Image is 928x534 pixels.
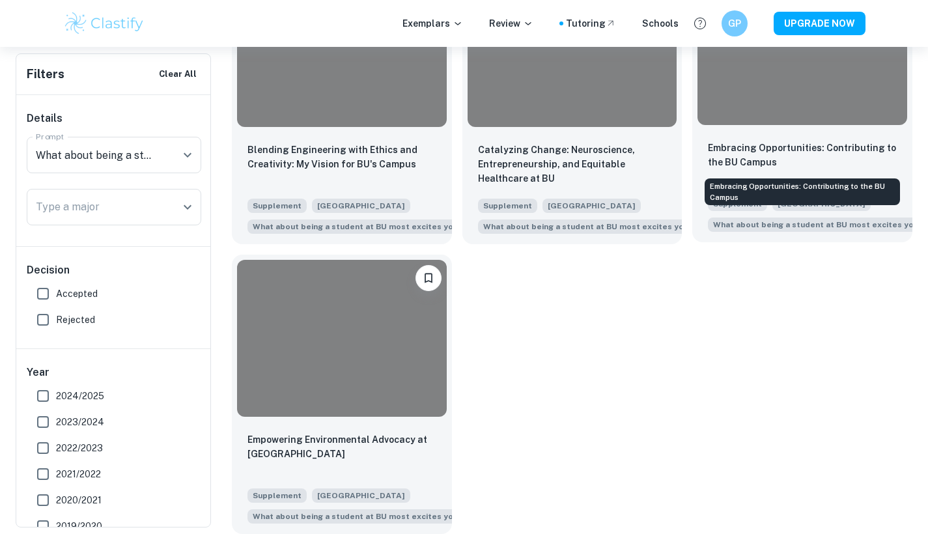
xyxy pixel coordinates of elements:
span: Supplement [247,199,307,213]
h6: Year [27,365,201,380]
span: [GEOGRAPHIC_DATA] [542,199,641,213]
span: 2019/2020 [56,519,102,533]
p: Exemplars [402,16,463,31]
span: Accepted [56,287,98,301]
span: What about being a student at BU most excites you? How do you hope to contribute to our campus co... [247,508,572,524]
span: [GEOGRAPHIC_DATA] [312,199,410,213]
span: 2020/2021 [56,493,102,507]
button: UPGRADE NOW [774,12,865,35]
span: 2021/2022 [56,467,101,481]
button: Clear All [156,64,200,84]
span: Rejected [56,313,95,327]
span: 2023/2024 [56,415,104,429]
span: [GEOGRAPHIC_DATA] [312,488,410,503]
h6: Details [27,111,201,126]
button: Open [178,198,197,216]
span: What about being a student at BU most excites you? How do you hope to contr [483,221,798,232]
span: What about being a student at BU most excites you? How do you hope to contribute to our campus co... [478,218,803,234]
p: Catalyzing Change: Neuroscience, Entrepreneurship, and Equitable Healthcare at BU [478,143,667,186]
button: GP [722,10,748,36]
h6: Filters [27,65,64,83]
p: Embracing Opportunities: Contributing to the BU Campus [708,141,897,169]
p: Empowering Environmental Advocacy at Boston University [247,432,436,461]
a: Schools [642,16,679,31]
button: Open [178,146,197,164]
span: What about being a student at BU most excites you? How do you hope to contribute to our campus co... [247,218,572,234]
h6: GP [727,16,742,31]
span: What about being a student at BU most excites you? How do you hope to contr [253,221,567,232]
div: Embracing Opportunities: Contributing to the BU Campus [705,178,900,205]
a: Tutoring [566,16,616,31]
p: Blending Engineering with Ethics and Creativity: My Vision for BU's Campus [247,143,436,171]
p: Review [489,16,533,31]
span: Supplement [478,199,537,213]
span: 2024/2025 [56,389,104,403]
a: BookmarkEmpowering Environmental Advocacy at Boston UniversitySupplement[GEOGRAPHIC_DATA]What abo... [232,255,452,534]
button: Help and Feedback [689,12,711,35]
img: Clastify logo [63,10,146,36]
span: 2022/2023 [56,441,103,455]
span: What about being a student at BU most excites you? How do you hope to contr [253,511,567,522]
label: Prompt [36,131,64,142]
h6: Decision [27,262,201,278]
span: Supplement [247,488,307,503]
button: Bookmark [415,265,442,291]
